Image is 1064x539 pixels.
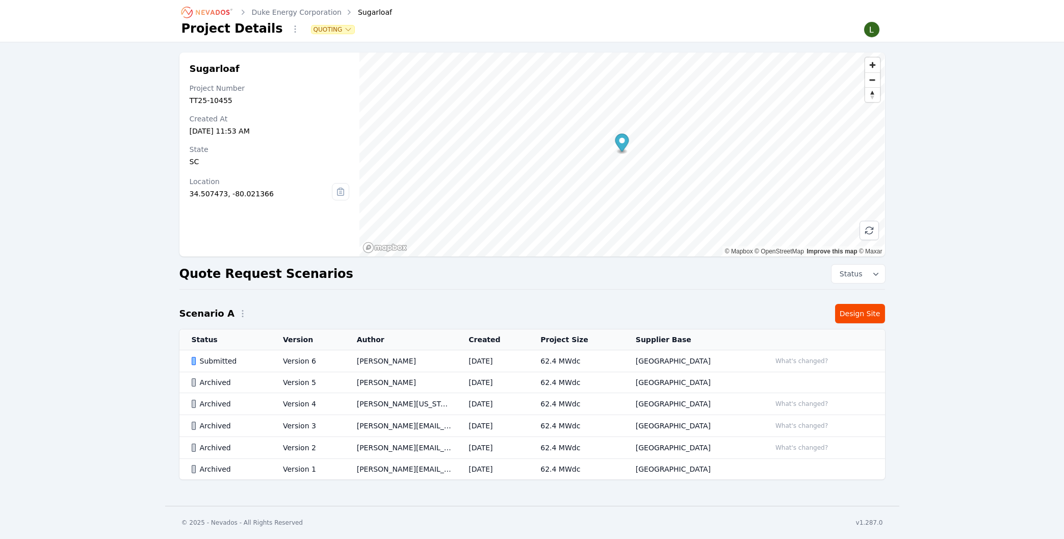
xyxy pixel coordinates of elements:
[345,437,457,459] td: [PERSON_NAME][EMAIL_ADDRESS][PERSON_NAME][DOMAIN_NAME]
[179,306,235,321] h2: Scenario A
[865,88,880,102] span: Reset bearing to north
[192,443,266,453] div: Archived
[725,248,753,255] a: Mapbox
[192,399,266,409] div: Archived
[179,415,885,437] tr: ArchivedVersion 3[PERSON_NAME][EMAIL_ADDRESS][PERSON_NAME][DOMAIN_NAME][DATE]62.4 MWdc[GEOGRAPHIC...
[190,95,350,106] div: TT25-10455
[192,356,266,366] div: Submitted
[832,265,885,283] button: Status
[345,329,457,350] th: Author
[179,459,885,480] tr: ArchivedVersion 1[PERSON_NAME][EMAIL_ADDRESS][PERSON_NAME][PERSON_NAME][DOMAIN_NAME][DATE]62.4 MW...
[624,329,759,350] th: Supplier Base
[771,442,833,453] button: What's changed?
[456,393,528,415] td: [DATE]
[181,519,303,527] div: © 2025 - Nevados - All Rights Reserved
[528,437,624,459] td: 62.4 MWdc
[190,126,350,136] div: [DATE] 11:53 AM
[624,372,759,393] td: [GEOGRAPHIC_DATA]
[179,266,353,282] h2: Quote Request Scenarios
[192,464,266,474] div: Archived
[528,350,624,372] td: 62.4 MWdc
[252,7,342,17] a: Duke Energy Corporation
[528,459,624,480] td: 62.4 MWdc
[271,393,345,415] td: Version 4
[865,87,880,102] button: Reset bearing to north
[456,459,528,480] td: [DATE]
[179,393,885,415] tr: ArchivedVersion 4[PERSON_NAME][US_STATE][DATE]62.4 MWdc[GEOGRAPHIC_DATA]What's changed?
[624,437,759,459] td: [GEOGRAPHIC_DATA]
[190,144,350,155] div: State
[271,350,345,372] td: Version 6
[807,248,857,255] a: Improve this map
[624,459,759,480] td: [GEOGRAPHIC_DATA]
[865,58,880,72] button: Zoom in
[179,372,885,393] tr: ArchivedVersion 5[PERSON_NAME][DATE]62.4 MWdc[GEOGRAPHIC_DATA]
[528,329,624,350] th: Project Size
[271,459,345,480] td: Version 1
[771,420,833,431] button: What's changed?
[456,372,528,393] td: [DATE]
[864,21,880,38] img: Lamar Washington
[345,415,457,437] td: [PERSON_NAME][EMAIL_ADDRESS][PERSON_NAME][DOMAIN_NAME]
[271,415,345,437] td: Version 3
[615,134,629,155] div: Map marker
[190,114,350,124] div: Created At
[456,329,528,350] th: Created
[345,459,457,480] td: [PERSON_NAME][EMAIL_ADDRESS][PERSON_NAME][PERSON_NAME][DOMAIN_NAME]
[271,437,345,459] td: Version 2
[190,63,350,75] h2: Sugarloaf
[528,372,624,393] td: 62.4 MWdc
[755,248,804,255] a: OpenStreetMap
[190,157,350,167] div: SC
[179,350,885,372] tr: SubmittedVersion 6[PERSON_NAME][DATE]62.4 MWdc[GEOGRAPHIC_DATA]What's changed?
[312,25,355,34] button: Quoting
[865,73,880,87] span: Zoom out
[624,393,759,415] td: [GEOGRAPHIC_DATA]
[856,519,883,527] div: v1.287.0
[771,398,833,409] button: What's changed?
[528,393,624,415] td: 62.4 MWdc
[179,437,885,459] tr: ArchivedVersion 2[PERSON_NAME][EMAIL_ADDRESS][PERSON_NAME][DOMAIN_NAME][DATE]62.4 MWdc[GEOGRAPHIC...
[181,20,283,37] h1: Project Details
[271,372,345,393] td: Version 5
[456,350,528,372] td: [DATE]
[345,372,457,393] td: [PERSON_NAME]
[344,7,392,17] div: Sugarloaf
[859,248,883,255] a: Maxar
[771,355,833,367] button: What's changed?
[179,329,271,350] th: Status
[359,53,885,256] canvas: Map
[456,415,528,437] td: [DATE]
[181,4,392,20] nav: Breadcrumb
[865,72,880,87] button: Zoom out
[836,269,863,279] span: Status
[528,415,624,437] td: 62.4 MWdc
[190,176,332,187] div: Location
[345,393,457,415] td: [PERSON_NAME][US_STATE]
[624,350,759,372] td: [GEOGRAPHIC_DATA]
[192,421,266,431] div: Archived
[190,189,332,199] div: 34.507473, -80.021366
[362,242,407,253] a: Mapbox homepage
[192,377,266,388] div: Archived
[190,83,350,93] div: Project Number
[624,415,759,437] td: [GEOGRAPHIC_DATA]
[345,350,457,372] td: [PERSON_NAME]
[835,304,885,323] a: Design Site
[271,329,345,350] th: Version
[456,437,528,459] td: [DATE]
